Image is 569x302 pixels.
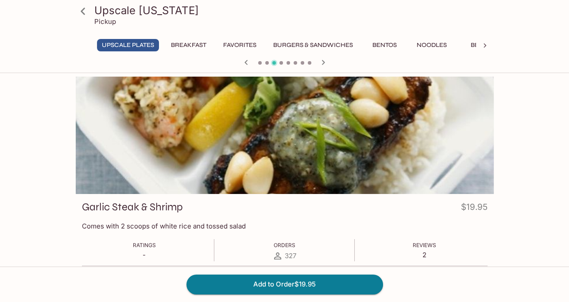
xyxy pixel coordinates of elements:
button: Bentos [365,39,405,51]
p: - [133,251,156,259]
span: Reviews [413,242,436,248]
button: Burgers & Sandwiches [268,39,358,51]
button: Breakfast [166,39,211,51]
h4: $19.95 [461,200,488,217]
h3: Upscale [US_STATE] [94,4,490,17]
p: 2 [413,251,436,259]
p: Comes with 2 scoops of white rice and tossed salad [82,222,488,230]
span: Orders [273,242,295,248]
div: Garlic Steak & Shrimp [76,77,494,194]
span: 327 [285,252,296,260]
button: Noodles [412,39,452,51]
button: Favorites [218,39,261,51]
p: Pickup [94,17,116,26]
button: Beef [459,39,499,51]
h3: Garlic Steak & Shrimp [82,200,183,214]
span: Ratings [133,242,156,248]
button: UPSCALE Plates [97,39,159,51]
button: Add to Order$19.95 [186,275,383,294]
